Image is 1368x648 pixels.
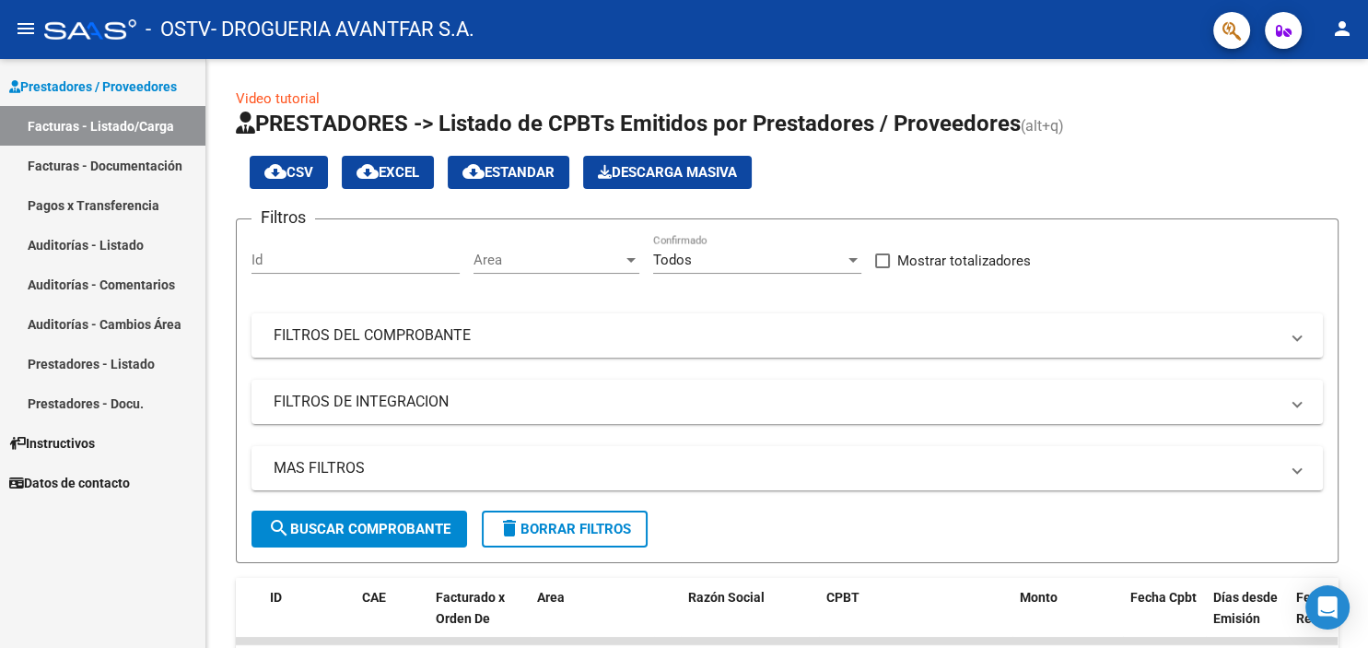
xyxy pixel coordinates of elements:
[9,77,177,97] span: Prestadores / Proveedores
[9,433,95,454] span: Instructivos
[1331,18,1353,40] mat-icon: person
[211,9,474,50] span: - DROGUERIA AVANTFAR S.A.
[598,164,737,181] span: Descarga Masiva
[1305,585,1350,630] div: Open Intercom Messenger
[236,111,1021,136] span: PRESTADORES -> Listado de CPBTs Emitidos por Prestadores / Proveedores
[688,590,765,605] span: Razón Social
[268,517,290,539] mat-icon: search
[264,160,286,183] mat-icon: cloud_download
[342,156,434,189] button: EXCEL
[537,590,565,605] span: Area
[250,156,328,189] button: CSV
[462,160,485,183] mat-icon: cloud_download
[653,252,692,268] span: Todos
[583,156,752,189] button: Descarga Masiva
[251,313,1323,358] mat-expansion-panel-header: FILTROS DEL COMPROBANTE
[236,90,320,107] a: Video tutorial
[251,380,1323,424] mat-expansion-panel-header: FILTROS DE INTEGRACION
[357,160,379,183] mat-icon: cloud_download
[448,156,569,189] button: Estandar
[251,205,315,230] h3: Filtros
[498,521,631,537] span: Borrar Filtros
[462,164,555,181] span: Estandar
[15,18,37,40] mat-icon: menu
[1020,590,1058,605] span: Monto
[1213,590,1278,626] span: Días desde Emisión
[1296,590,1348,626] span: Fecha Recibido
[274,458,1279,478] mat-panel-title: MAS FILTROS
[268,521,450,537] span: Buscar Comprobante
[1021,117,1064,135] span: (alt+q)
[826,590,859,605] span: CPBT
[9,473,130,493] span: Datos de contacto
[146,9,211,50] span: - OSTV
[583,156,752,189] app-download-masive: Descarga masiva de comprobantes (adjuntos)
[482,511,648,548] button: Borrar Filtros
[897,250,1031,272] span: Mostrar totalizadores
[474,252,623,268] span: Area
[274,392,1279,412] mat-panel-title: FILTROS DE INTEGRACION
[498,517,520,539] mat-icon: delete
[1130,590,1197,605] span: Fecha Cpbt
[362,590,386,605] span: CAE
[251,446,1323,490] mat-expansion-panel-header: MAS FILTROS
[357,164,419,181] span: EXCEL
[270,590,282,605] span: ID
[264,164,313,181] span: CSV
[274,325,1279,346] mat-panel-title: FILTROS DEL COMPROBANTE
[251,511,467,548] button: Buscar Comprobante
[436,590,505,626] span: Facturado x Orden De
